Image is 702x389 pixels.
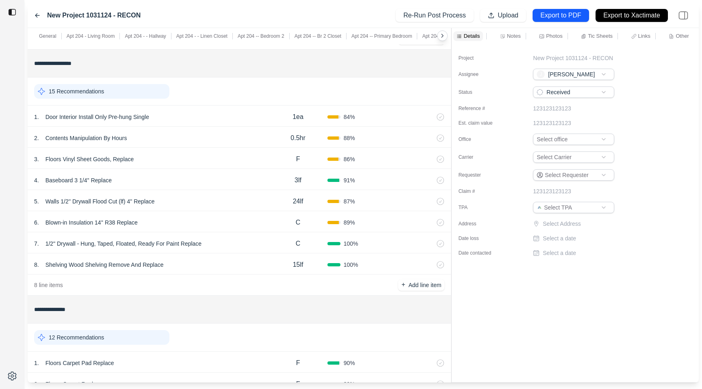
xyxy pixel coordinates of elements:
[480,9,526,22] button: Upload
[295,175,301,185] p: 3lf
[125,33,166,39] p: Apt 204 - - Hallway
[458,154,499,160] label: Carrier
[49,87,104,95] p: 15 Recommendations
[34,261,39,269] p: 8 .
[176,33,227,39] p: Apt 204 - - Linen Closet
[458,105,499,112] label: Reference #
[8,8,16,16] img: toggle sidebar
[396,9,474,22] button: Re-Run Post Process
[42,217,141,228] p: Blown-in Insulation 14'' R38 Replace
[464,32,480,39] p: Details
[292,112,303,122] p: 1ea
[42,196,158,207] p: Walls 1/2'' Drywall Flood Cut (lf) 4" Replace
[638,32,650,39] p: Links
[674,6,692,24] img: right-panel.svg
[42,153,137,165] p: Floors Vinyl Sheet Goods, Replace
[676,32,689,39] p: Other
[546,32,562,39] p: Photos
[42,259,167,270] p: Shelving Wood Shelving Remove And Replace
[42,175,115,186] p: Baseboard 3 1/4'' Replace
[458,89,499,95] label: Status
[34,359,39,367] p: 1 .
[458,120,499,126] label: Est. claim value
[296,154,300,164] p: F
[458,55,499,61] label: Project
[34,197,39,205] p: 5 .
[34,380,39,388] p: 2 .
[34,155,39,163] p: 3 .
[47,11,141,20] label: New Project 1031124 - RECON
[344,380,355,388] span: 89 %
[49,333,104,341] p: 12 Recommendations
[422,33,466,39] p: Apt 204 -- Bathroom
[533,119,571,127] p: 123123123123
[295,33,341,39] p: Apt 204 -- Br 2 Closet
[458,235,499,242] label: Date loss
[458,71,499,78] label: Assignee
[67,33,115,39] p: Apt 204 - Living Room
[596,9,668,22] button: Export to Xactimate
[293,260,303,270] p: 15lf
[344,197,355,205] span: 87 %
[344,113,355,121] span: 84 %
[543,220,616,228] p: Select Address
[458,204,499,211] label: TPA
[238,33,284,39] p: Apt 204 -- Bedroom 2
[351,33,412,39] p: Apt 204 -- Primary Bedroom
[603,11,660,20] p: Export to Xactimate
[533,104,571,112] p: 123123123123
[39,33,56,39] p: General
[42,357,117,369] p: Floors Carpet Pad Replace
[34,240,39,248] p: 7 .
[34,134,39,142] p: 2 .
[403,11,466,20] p: Re-Run Post Process
[42,111,152,123] p: Door Interior Install Only Pre-hung Single
[42,238,205,249] p: 1/2" Drywall - Hung, Taped, Floated, Ready For Paint Replace
[296,218,301,227] p: C
[42,132,130,144] p: Contents Manipulation By Hours
[498,11,518,20] p: Upload
[533,54,613,62] p: New Project 1031124 - RECON
[296,358,300,368] p: F
[401,280,405,290] p: +
[296,239,301,249] p: C
[293,197,303,206] p: 24lf
[344,218,355,227] span: 89 %
[34,281,63,289] p: 8 line items
[344,134,355,142] span: 88 %
[398,279,444,291] button: +Add line item
[543,249,576,257] p: Select a date
[458,172,499,178] label: Requester
[458,220,499,227] label: Address
[344,359,355,367] span: 90 %
[290,133,305,143] p: 0.5hr
[296,379,300,389] p: F
[540,11,581,20] p: Export to PDF
[533,187,571,195] p: 123123123123
[344,176,355,184] span: 91 %
[344,155,355,163] span: 86 %
[344,261,358,269] span: 100 %
[533,9,589,22] button: Export to PDF
[34,113,39,121] p: 1 .
[543,234,576,242] p: Select a date
[458,188,499,194] label: Claim #
[409,281,442,289] p: Add line item
[458,250,499,256] label: Date contacted
[588,32,613,39] p: Tic Sheets
[34,176,39,184] p: 4 .
[34,218,39,227] p: 6 .
[507,32,521,39] p: Notes
[344,240,358,248] span: 100 %
[458,136,499,143] label: Office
